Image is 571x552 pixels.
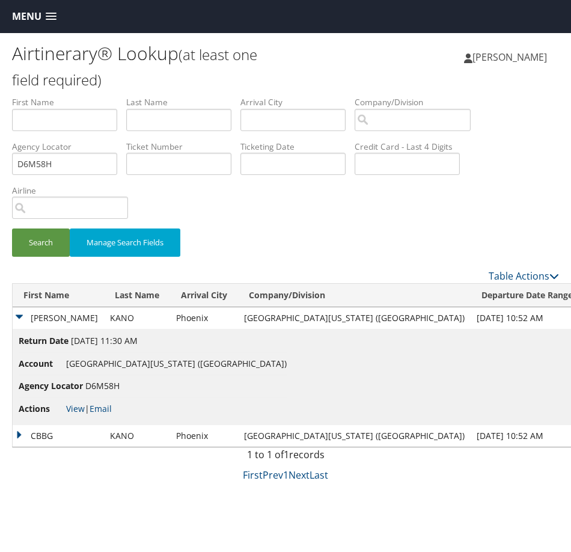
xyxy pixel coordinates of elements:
span: D6M58H [85,380,120,391]
td: CBBG [13,425,104,447]
a: Prev [263,468,283,482]
label: Agency Locator [12,141,126,153]
button: Manage Search Fields [70,228,180,257]
div: 1 to 1 of records [12,447,559,468]
span: [PERSON_NAME] [472,51,547,64]
a: Next [289,468,310,482]
a: View [66,403,85,414]
span: Account [19,357,64,370]
span: Return Date [19,334,69,348]
a: 1 [283,468,289,482]
th: Arrival City: activate to sort column ascending [170,284,238,307]
th: Company/Division [238,284,471,307]
a: Email [90,403,112,414]
a: First [243,468,263,482]
th: Last Name: activate to sort column ascending [104,284,170,307]
td: Phoenix [170,425,238,447]
td: KANO [104,307,170,329]
span: | [66,403,112,414]
label: Ticketing Date [240,141,355,153]
label: Ticket Number [126,141,240,153]
td: [GEOGRAPHIC_DATA][US_STATE] ([GEOGRAPHIC_DATA]) [238,425,471,447]
label: Credit Card - Last 4 Digits [355,141,469,153]
span: [DATE] 11:30 AM [71,335,138,346]
a: [PERSON_NAME] [464,39,559,75]
button: Search [12,228,70,257]
a: Last [310,468,328,482]
label: Company/Division [355,96,480,108]
td: Phoenix [170,307,238,329]
label: Last Name [126,96,240,108]
span: Actions [19,402,64,416]
h1: Airtinerary® Lookup [12,41,285,91]
td: [PERSON_NAME] [13,307,104,329]
td: KANO [104,425,170,447]
a: Menu [6,7,63,26]
span: [GEOGRAPHIC_DATA][US_STATE] ([GEOGRAPHIC_DATA]) [66,358,287,369]
td: [GEOGRAPHIC_DATA][US_STATE] ([GEOGRAPHIC_DATA]) [238,307,471,329]
span: Menu [12,11,41,22]
span: Agency Locator [19,379,83,393]
label: Arrival City [240,96,355,108]
label: Airline [12,185,137,197]
a: Table Actions [489,269,559,283]
span: 1 [284,448,289,461]
th: First Name: activate to sort column ascending [13,284,104,307]
label: First Name [12,96,126,108]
